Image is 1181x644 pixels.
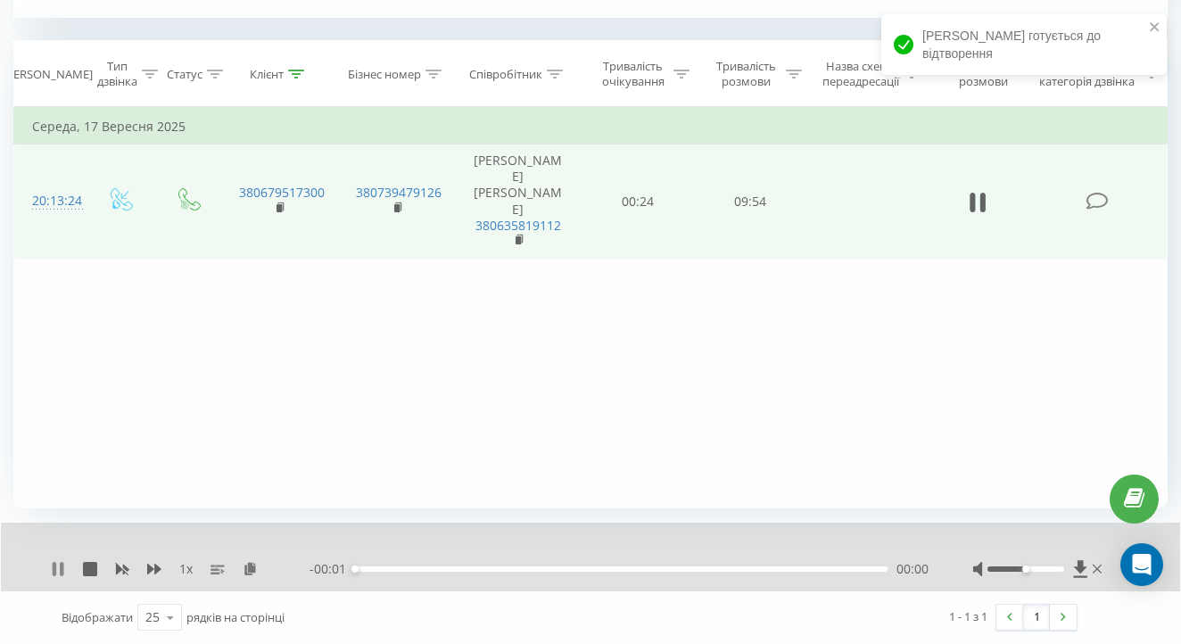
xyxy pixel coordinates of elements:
[949,607,987,625] div: 1 - 1 з 1
[1023,605,1050,630] a: 1
[881,14,1167,75] div: [PERSON_NAME] готується до відтворення
[14,109,1168,144] td: Середа, 17 Вересня 2025
[348,67,421,82] div: Бізнес номер
[469,67,542,82] div: Співробітник
[239,184,325,201] a: 380679517300
[3,67,93,82] div: [PERSON_NAME]
[896,560,929,578] span: 00:00
[356,184,442,201] a: 380739479126
[694,144,806,259] td: 09:54
[940,59,1028,89] div: Аудіозапис розмови
[32,184,68,219] div: 20:13:24
[710,59,781,89] div: Тривалість розмови
[598,59,669,89] div: Тривалість очікування
[62,609,133,625] span: Відображати
[475,217,561,234] a: 380635819112
[582,144,694,259] td: 00:24
[1022,566,1029,573] div: Accessibility label
[186,609,285,625] span: рядків на сторінці
[250,67,284,82] div: Клієнт
[1120,543,1163,586] div: Open Intercom Messenger
[1035,59,1139,89] div: Коментар/категорія дзвінка
[1149,20,1161,37] button: close
[351,566,359,573] div: Accessibility label
[179,560,193,578] span: 1 x
[145,608,160,626] div: 25
[822,59,899,89] div: Назва схеми переадресації
[167,67,202,82] div: Статус
[310,560,355,578] span: - 00:01
[455,144,581,259] td: [PERSON_NAME] [PERSON_NAME]
[97,59,137,89] div: Тип дзвінка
